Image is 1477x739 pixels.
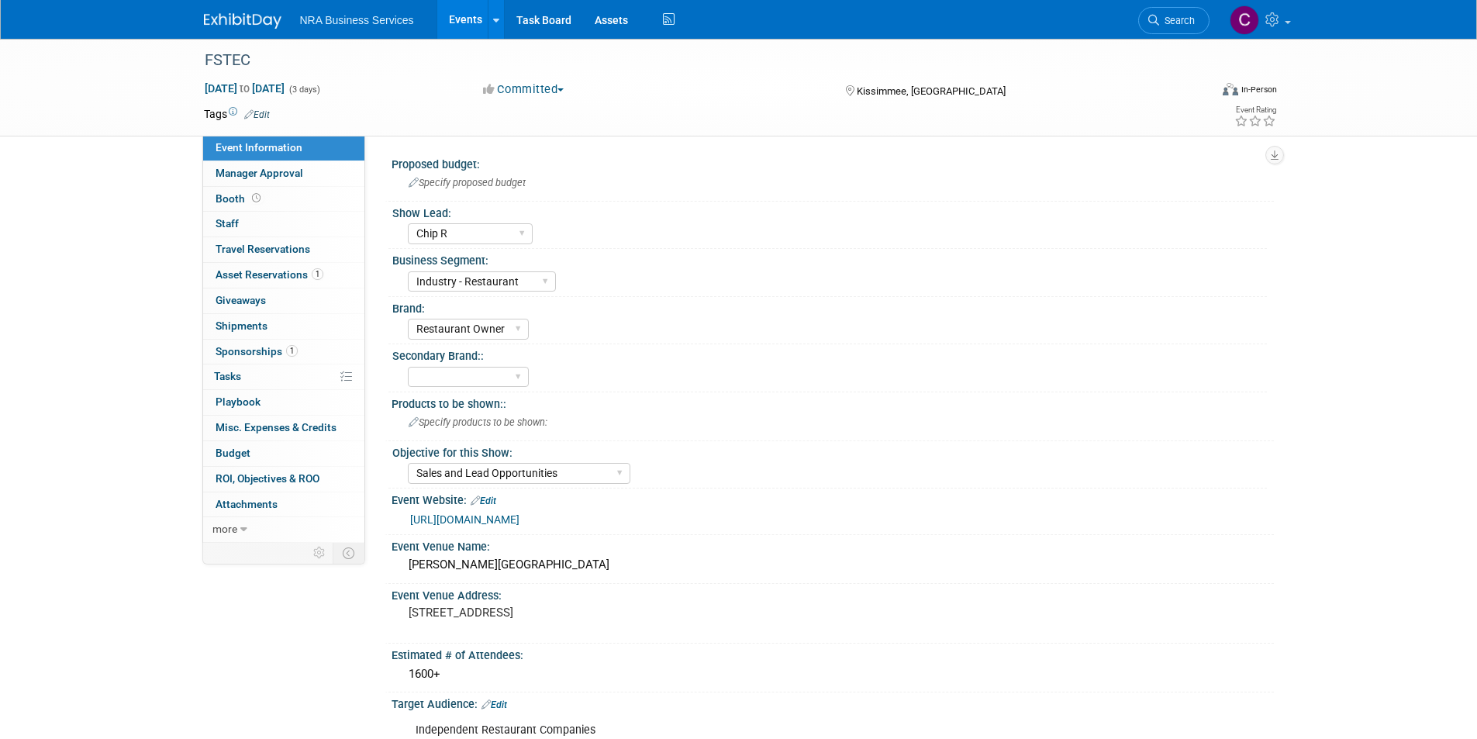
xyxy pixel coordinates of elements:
a: Giveaways [203,288,364,313]
span: more [212,523,237,535]
a: Shipments [203,314,364,339]
div: Business Segment: [392,249,1267,268]
a: Attachments [203,492,364,517]
div: Estimated # of Attendees: [392,644,1274,663]
a: Tasks [203,364,364,389]
span: Travel Reservations [216,243,310,255]
span: (3 days) [288,85,320,95]
span: Tasks [214,370,241,382]
div: 1600+ [403,662,1262,686]
a: Search [1138,7,1210,34]
td: Tags [204,106,270,122]
button: Committed [478,81,570,98]
div: Secondary Brand:: [392,344,1267,364]
img: Cynthia McIntosh [1230,5,1259,35]
a: [URL][DOMAIN_NAME] [410,513,519,526]
div: Brand: [392,297,1267,316]
a: Event Information [203,136,364,161]
div: FSTEC [199,47,1186,74]
span: Event Information [216,141,302,154]
a: Edit [471,496,496,506]
span: Playbook [216,395,261,408]
img: Format-Inperson.png [1223,83,1238,95]
div: Objective for this Show: [392,441,1267,461]
span: Manager Approval [216,167,303,179]
div: Event Rating [1234,106,1276,114]
a: Edit [481,699,507,710]
span: [DATE] [DATE] [204,81,285,95]
span: Specify products to be shown: [409,416,547,428]
a: Booth [203,187,364,212]
pre: [STREET_ADDRESS] [409,606,742,620]
div: Event Format [1118,81,1278,104]
a: Sponsorships1 [203,340,364,364]
div: Proposed budget: [392,153,1274,172]
a: ROI, Objectives & ROO [203,467,364,492]
td: Toggle Event Tabs [333,543,364,563]
a: Playbook [203,390,364,415]
a: Asset Reservations1 [203,263,364,288]
span: Budget [216,447,250,459]
a: more [203,517,364,542]
span: Sponsorships [216,345,298,357]
span: Search [1159,15,1195,26]
span: Booth [216,192,264,205]
div: [PERSON_NAME][GEOGRAPHIC_DATA] [403,553,1262,577]
a: Staff [203,212,364,237]
span: Shipments [216,319,267,332]
a: Budget [203,441,364,466]
span: 1 [312,268,323,280]
span: Giveaways [216,294,266,306]
span: Specify proposed budget [409,177,526,188]
img: ExhibitDay [204,13,281,29]
div: Event Venue Name: [392,535,1274,554]
span: Booth not reserved yet [249,192,264,204]
div: Products to be shown:: [392,392,1274,412]
td: Personalize Event Tab Strip [306,543,333,563]
span: Asset Reservations [216,268,323,281]
span: to [237,82,252,95]
span: Staff [216,217,239,230]
div: Target Audience: [392,692,1274,713]
a: Misc. Expenses & Credits [203,416,364,440]
span: Misc. Expenses & Credits [216,421,336,433]
a: Travel Reservations [203,237,364,262]
span: Attachments [216,498,278,510]
span: Kissimmee, [GEOGRAPHIC_DATA] [857,85,1006,97]
div: Event Venue Address: [392,584,1274,603]
div: Show Lead: [392,202,1267,221]
a: Edit [244,109,270,120]
div: Event Website: [392,489,1274,509]
div: In-Person [1241,84,1277,95]
span: NRA Business Services [300,14,414,26]
span: ROI, Objectives & ROO [216,472,319,485]
span: 1 [286,345,298,357]
a: Manager Approval [203,161,364,186]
